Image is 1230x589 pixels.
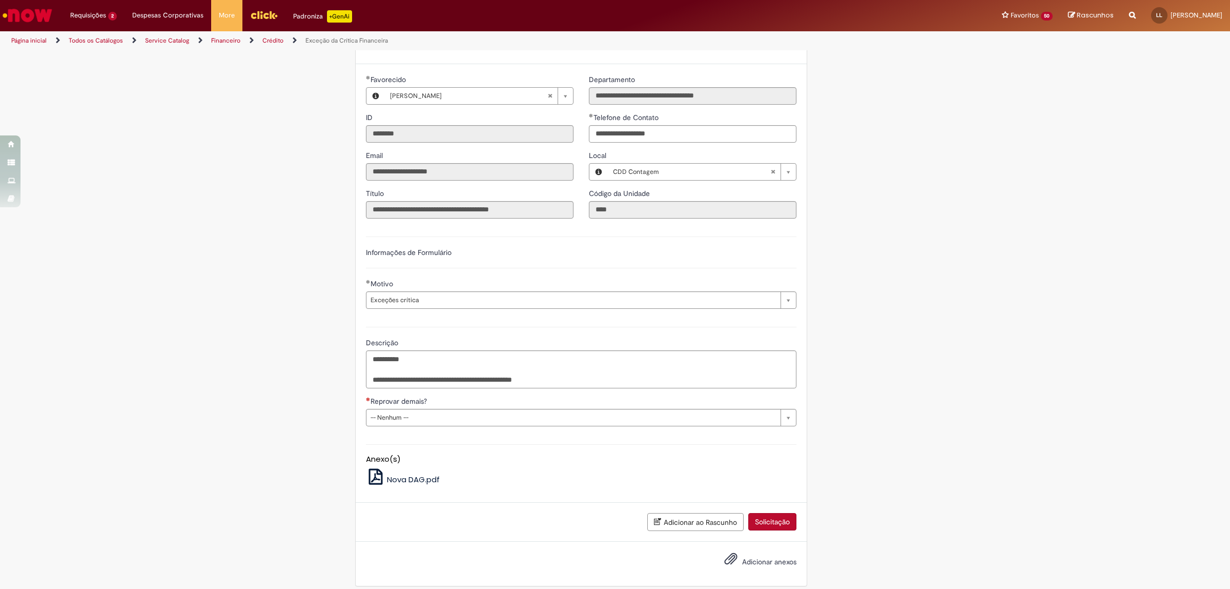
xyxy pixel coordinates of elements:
[366,338,400,347] span: Descrição
[132,10,203,21] span: Despesas Corporativas
[722,549,740,573] button: Adicionar anexos
[366,188,386,199] label: Somente leitura - Título
[1068,11,1114,21] a: Rascunhos
[11,36,47,45] a: Página inicial
[366,125,573,143] input: ID
[371,75,408,84] span: Necessários - Favorecido
[250,7,278,23] img: click_logo_yellow_360x200.png
[593,113,661,122] span: Telefone de Contato
[211,36,240,45] a: Financeiro
[589,75,637,84] span: Somente leitura - Departamento
[390,88,547,104] span: [PERSON_NAME]
[1077,10,1114,20] span: Rascunhos
[366,189,386,198] span: Somente leitura - Título
[589,87,796,105] input: Departamento
[366,150,385,161] label: Somente leitura - Email
[145,36,189,45] a: Service Catalog
[69,36,123,45] a: Todos os Catálogos
[366,280,371,284] span: Obrigatório Preenchido
[8,31,812,50] ul: Trilhas de página
[1171,11,1222,19] span: [PERSON_NAME]
[293,10,352,23] div: Padroniza
[1156,12,1162,18] span: LL
[748,513,796,531] button: Solicitação
[366,350,796,389] textarea: Descrição
[589,188,652,199] label: Somente leitura - Código da Unidade
[366,88,385,104] button: Favorecido, Visualizar este registro Lucas Madeira De Lima
[366,474,440,485] a: Nova DAG.pdf
[371,292,775,308] span: Exceções crítica
[608,164,796,180] a: CDD ContagemLimpar campo Local
[366,112,375,123] label: Somente leitura - ID
[366,455,796,464] h5: Anexo(s)
[70,10,106,21] span: Requisições
[385,88,573,104] a: [PERSON_NAME]Limpar campo Favorecido
[1041,12,1053,21] span: 50
[108,12,117,21] span: 2
[647,513,744,531] button: Adicionar ao Rascunho
[1011,10,1039,21] span: Favoritos
[366,151,385,160] span: Somente leitura - Email
[589,113,593,117] span: Obrigatório Preenchido
[589,189,652,198] span: Somente leitura - Código da Unidade
[327,10,352,23] p: +GenAi
[305,36,388,45] a: Exceção da Crítica Financeira
[589,74,637,85] label: Somente leitura - Departamento
[613,164,770,180] span: CDD Contagem
[219,10,235,21] span: More
[371,279,395,288] span: Motivo
[371,397,429,406] span: Reprovar demais?
[366,201,573,219] input: Título
[387,474,440,485] span: Nova DAG.pdf
[742,557,796,566] span: Adicionar anexos
[589,125,796,143] input: Telefone de Contato
[366,397,371,401] span: Necessários
[1,5,54,26] img: ServiceNow
[542,88,558,104] abbr: Limpar campo Favorecido
[366,75,371,80] span: Obrigatório Preenchido
[589,151,608,160] span: Local
[366,113,375,122] span: Somente leitura - ID
[765,164,781,180] abbr: Limpar campo Local
[262,36,283,45] a: Crédito
[589,164,608,180] button: Local, Visualizar este registro CDD Contagem
[589,201,796,219] input: Código da Unidade
[366,163,573,181] input: Email
[371,409,775,426] span: -- Nenhum --
[366,248,452,257] label: Informações de Formulário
